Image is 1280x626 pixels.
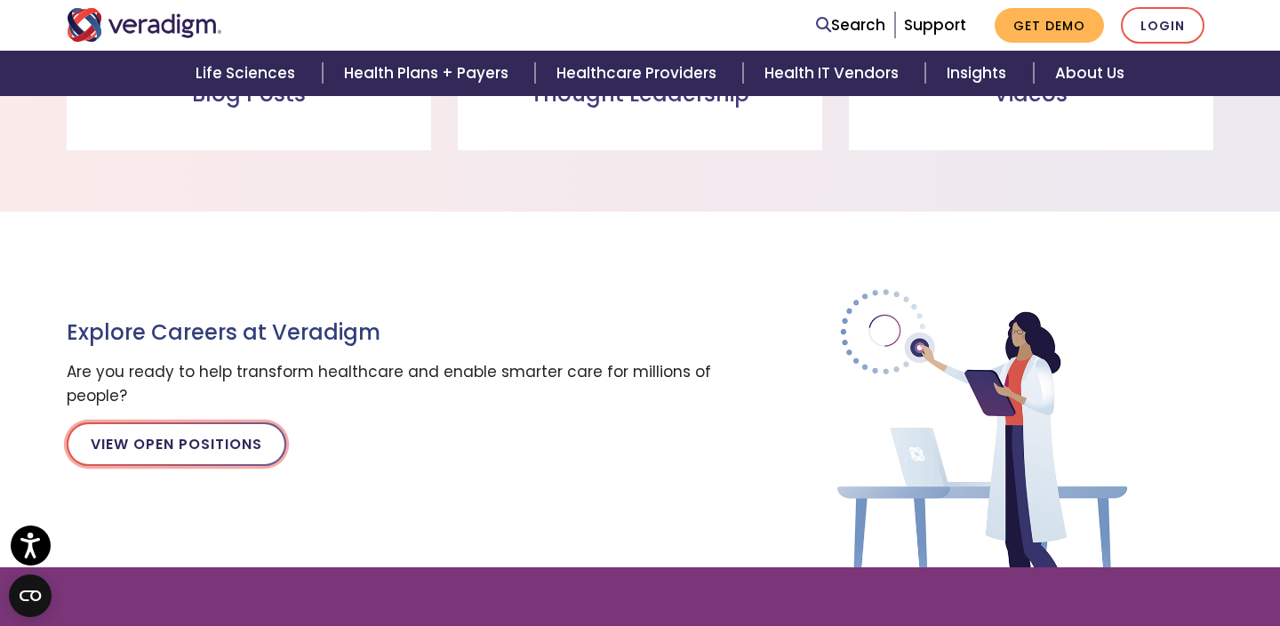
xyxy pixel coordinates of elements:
[81,82,417,108] h3: Blog Posts
[174,51,322,96] a: Life Sciences
[67,8,222,42] img: Veradigm logo
[995,8,1104,43] a: Get Demo
[816,13,885,37] a: Search
[323,51,535,96] a: Health Plans + Payers
[904,14,966,36] a: Support
[67,360,724,408] p: Are you ready to help transform healthcare and enable smarter care for millions of people?
[863,82,1199,108] h3: Videos
[9,574,52,617] button: Open CMP widget
[535,51,743,96] a: Healthcare Providers
[939,516,1259,605] iframe: Drift Chat Widget
[925,51,1033,96] a: Insights
[1034,51,1146,96] a: About Us
[1121,7,1204,44] a: Login
[472,82,808,108] h3: Thought Leadership
[67,422,286,465] a: View Open Positions
[67,320,724,346] h3: Explore Careers at Veradigm
[743,51,925,96] a: Health IT Vendors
